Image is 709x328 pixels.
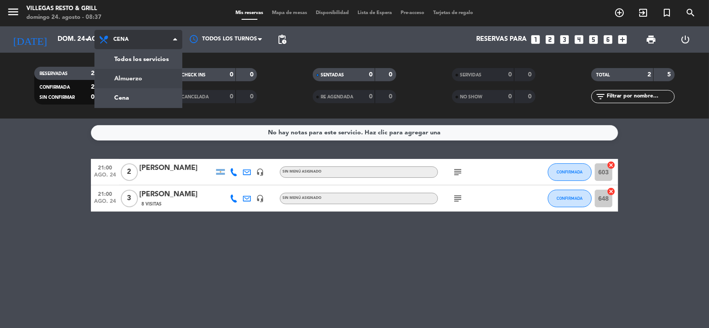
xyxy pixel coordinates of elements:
[121,190,138,207] span: 3
[139,162,214,174] div: [PERSON_NAME]
[7,5,20,22] button: menu
[321,73,344,77] span: SENTADAS
[139,189,214,200] div: [PERSON_NAME]
[7,5,20,18] i: menu
[181,73,206,77] span: CHECK INS
[685,7,696,18] i: search
[26,13,101,22] div: domingo 24. agosto - 08:37
[452,193,463,204] i: subject
[121,163,138,181] span: 2
[429,11,478,15] span: Tarjetas de regalo
[230,94,233,100] strong: 0
[614,7,625,18] i: add_circle_outline
[596,91,606,102] i: filter_list
[508,72,512,78] strong: 0
[256,195,264,202] i: headset_mic
[508,94,512,100] strong: 0
[617,34,628,45] i: add_box
[268,128,441,138] div: No hay notas para este servicio. Haz clic para agregar una
[369,94,373,100] strong: 0
[95,88,182,108] a: Cena
[460,73,481,77] span: SERVIDAS
[662,7,672,18] i: turned_in_not
[277,34,287,45] span: pending_actions
[94,162,116,172] span: 21:00
[669,26,703,53] div: LOG OUT
[26,4,101,13] div: Villegas Resto & Grill
[94,188,116,198] span: 21:00
[113,36,129,43] span: Cena
[268,11,312,15] span: Mapa de mesas
[40,85,70,90] span: CONFIRMADA
[40,95,75,100] span: SIN CONFIRMAR
[559,34,570,45] i: looks_3
[141,201,162,208] span: 8 Visitas
[91,84,94,90] strong: 2
[250,72,255,78] strong: 0
[476,36,527,43] span: Reservas para
[232,11,268,15] span: Mis reservas
[607,161,615,169] i: cancel
[638,7,648,18] i: exit_to_app
[354,11,397,15] span: Lista de Espera
[256,168,264,176] i: headset_mic
[607,187,615,196] i: cancel
[544,34,556,45] i: looks_two
[557,196,583,201] span: CONFIRMADA
[389,72,394,78] strong: 0
[250,94,255,100] strong: 0
[588,34,599,45] i: looks_5
[389,94,394,100] strong: 0
[94,172,116,182] span: ago. 24
[646,34,657,45] span: print
[91,70,94,76] strong: 2
[557,169,583,174] span: CONFIRMADA
[530,34,541,45] i: looks_one
[397,11,429,15] span: Pre-acceso
[369,72,373,78] strong: 0
[94,198,116,209] span: ago. 24
[606,92,674,101] input: Filtrar por nombre...
[321,95,353,99] span: RE AGENDADA
[95,69,182,88] a: Almuerzo
[282,196,322,200] span: Sin menú asignado
[7,30,53,49] i: [DATE]
[460,95,482,99] span: NO SHOW
[548,163,592,181] button: CONFIRMADA
[648,72,651,78] strong: 2
[573,34,585,45] i: looks_4
[82,34,92,45] i: arrow_drop_down
[91,94,94,100] strong: 0
[40,72,68,76] span: RESERVADAS
[548,190,592,207] button: CONFIRMADA
[602,34,614,45] i: looks_6
[230,72,233,78] strong: 0
[597,73,610,77] span: TOTAL
[452,167,463,177] i: subject
[282,170,322,173] span: Sin menú asignado
[667,72,673,78] strong: 5
[95,50,182,69] a: Todos los servicios
[528,94,533,100] strong: 0
[528,72,533,78] strong: 0
[312,11,354,15] span: Disponibilidad
[181,95,209,99] span: CANCELADA
[680,34,691,45] i: power_settings_new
